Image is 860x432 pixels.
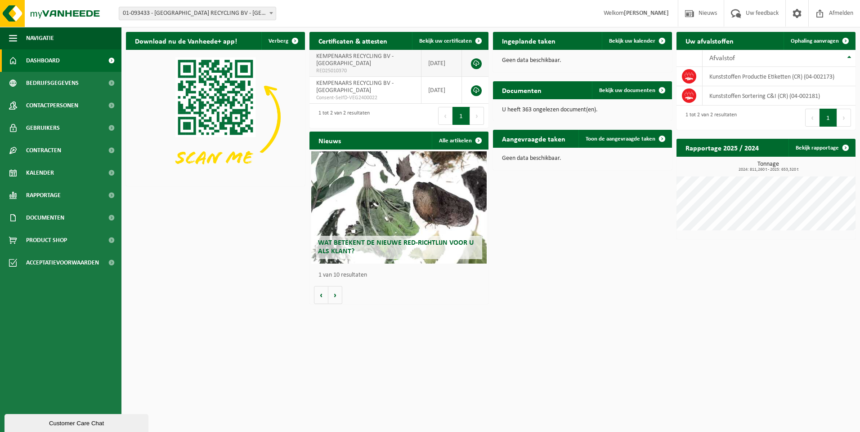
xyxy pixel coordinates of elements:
a: Bekijk rapportage [788,139,855,157]
span: Product Shop [26,229,67,251]
span: Navigatie [26,27,54,49]
button: Previous [805,109,820,127]
td: Kunststoffen Productie Etiketten (CR) (04-002173) [703,67,856,86]
p: Geen data beschikbaar. [502,57,663,64]
span: Consent-SelfD-VEG2400022 [316,94,414,101]
span: Verberg [269,38,288,44]
span: Toon de aangevraagde taken [586,136,655,142]
span: Bekijk uw documenten [599,88,655,93]
a: Toon de aangevraagde taken [578,130,671,148]
a: Alle artikelen [432,132,488,150]
h2: Rapportage 2025 / 2024 [676,139,768,156]
a: Bekijk uw certificaten [412,32,488,50]
button: Vorige [314,286,328,304]
span: Contracten [26,139,61,162]
button: Volgende [328,286,342,304]
span: Gebruikers [26,117,60,139]
span: RED25010370 [316,67,414,75]
p: U heeft 363 ongelezen document(en). [502,107,663,113]
a: Wat betekent de nieuwe RED-richtlijn voor u als klant? [311,151,487,264]
span: 01-093433 - KEMPENAARS RECYCLING BV - ROOSENDAAL [119,7,276,20]
button: Next [837,109,851,127]
h2: Aangevraagde taken [493,130,574,147]
button: Verberg [261,32,304,50]
div: 1 tot 2 van 2 resultaten [681,108,737,128]
span: KEMPENAARS RECYCLING BV - [GEOGRAPHIC_DATA] [316,53,394,67]
button: 1 [820,109,837,127]
td: [DATE] [421,77,462,104]
span: Afvalstof [709,55,735,62]
img: Download de VHEPlus App [126,50,305,184]
iframe: chat widget [4,412,150,432]
span: Bekijk uw kalender [609,38,655,44]
h2: Certificaten & attesten [309,32,396,49]
h2: Nieuws [309,132,350,149]
span: Bekijk uw certificaten [419,38,472,44]
h2: Ingeplande taken [493,32,564,49]
a: Bekijk uw kalender [602,32,671,50]
span: KEMPENAARS RECYCLING BV - [GEOGRAPHIC_DATA] [316,80,394,94]
span: Documenten [26,207,64,229]
a: Ophaling aanvragen [784,32,855,50]
span: Kalender [26,162,54,184]
h3: Tonnage [681,161,856,172]
p: Geen data beschikbaar. [502,155,663,162]
h2: Uw afvalstoffen [676,32,743,49]
button: Previous [438,107,452,125]
span: Dashboard [26,49,60,72]
span: 2024: 811,260 t - 2025: 653,320 t [681,168,856,172]
span: Wat betekent de nieuwe RED-richtlijn voor u als klant? [318,239,474,255]
h2: Documenten [493,81,551,99]
div: 1 tot 2 van 2 resultaten [314,106,370,126]
span: Bedrijfsgegevens [26,72,79,94]
a: Bekijk uw documenten [592,81,671,99]
span: Contactpersonen [26,94,78,117]
button: 1 [452,107,470,125]
span: Rapportage [26,184,61,207]
strong: [PERSON_NAME] [624,10,669,17]
td: [DATE] [421,50,462,77]
button: Next [470,107,484,125]
span: Ophaling aanvragen [791,38,839,44]
h2: Download nu de Vanheede+ app! [126,32,246,49]
td: Kunststoffen Sortering C&I (CR) (04-002181) [703,86,856,106]
span: Acceptatievoorwaarden [26,251,99,274]
p: 1 van 10 resultaten [318,272,484,278]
